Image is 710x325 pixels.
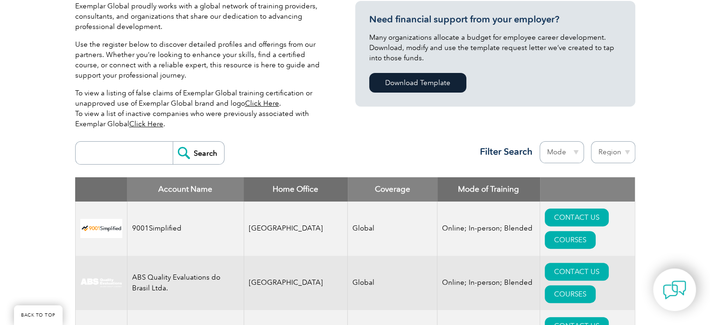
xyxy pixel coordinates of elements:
[348,202,437,256] td: Global
[14,305,63,325] a: BACK TO TOP
[474,146,533,158] h3: Filter Search
[244,177,348,202] th: Home Office: activate to sort column ascending
[75,88,327,129] p: To view a listing of false claims of Exemplar Global training certification or unapproved use of ...
[540,177,635,202] th: : activate to sort column ascending
[545,209,609,226] a: CONTACT US
[127,177,244,202] th: Account Name: activate to sort column descending
[369,32,621,63] p: Many organizations allocate a budget for employee career development. Download, modify and use th...
[245,99,279,108] a: Click Here
[545,231,596,249] a: COURSES
[545,263,609,281] a: CONTACT US
[127,202,244,256] td: 9001Simplified
[127,256,244,310] td: ABS Quality Evaluations do Brasil Ltda.
[348,256,437,310] td: Global
[244,202,348,256] td: [GEOGRAPHIC_DATA]
[80,278,122,288] img: c92924ac-d9bc-ea11-a814-000d3a79823d-logo.jpg
[437,256,540,310] td: Online; In-person; Blended
[663,278,686,302] img: contact-chat.png
[129,120,163,128] a: Click Here
[369,14,621,25] h3: Need financial support from your employer?
[369,73,466,93] a: Download Template
[75,39,327,80] p: Use the register below to discover detailed profiles and offerings from our partners. Whether you...
[173,142,224,164] input: Search
[348,177,437,202] th: Coverage: activate to sort column ascending
[437,202,540,256] td: Online; In-person; Blended
[437,177,540,202] th: Mode of Training: activate to sort column ascending
[545,285,596,303] a: COURSES
[244,256,348,310] td: [GEOGRAPHIC_DATA]
[75,1,327,32] p: Exemplar Global proudly works with a global network of training providers, consultants, and organ...
[80,219,122,238] img: 37c9c059-616f-eb11-a812-002248153038-logo.png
